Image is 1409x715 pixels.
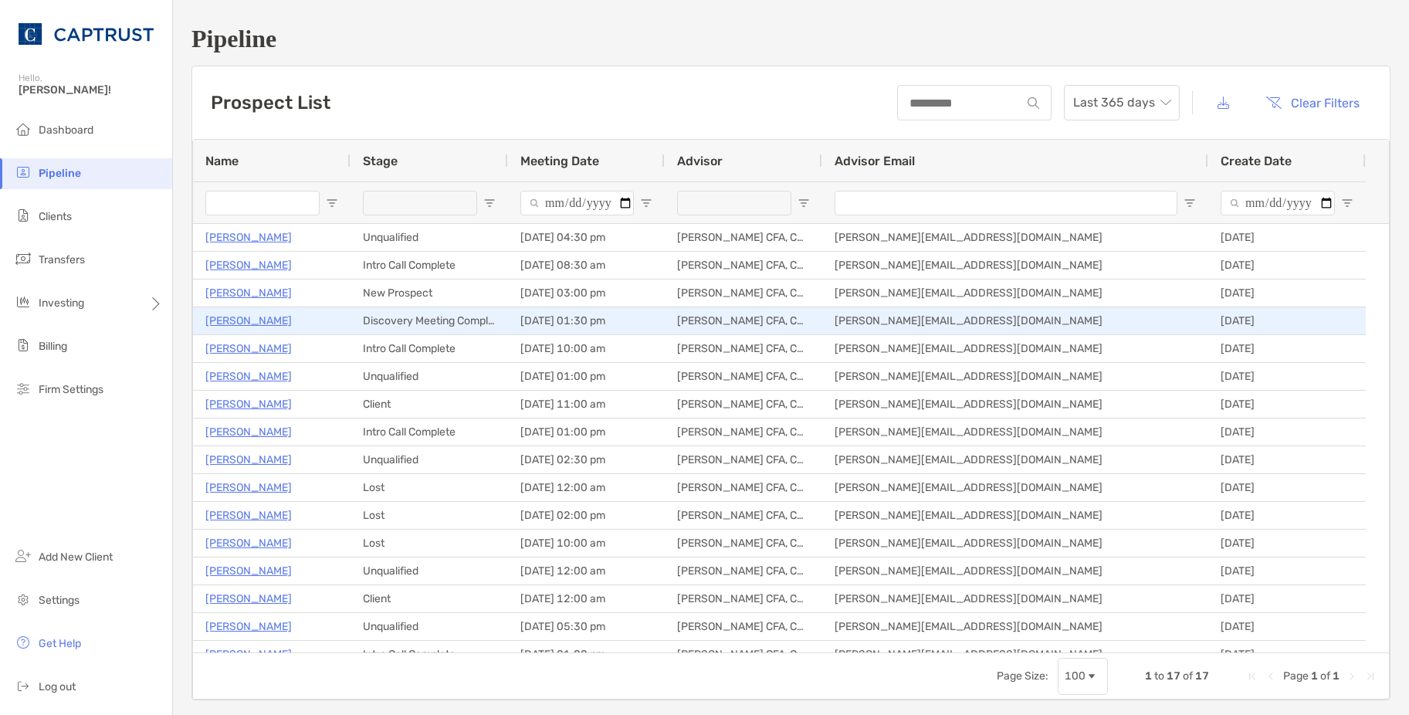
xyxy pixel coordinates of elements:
div: [DATE] [1208,307,1366,334]
img: billing icon [14,336,32,354]
div: Previous Page [1265,670,1277,683]
button: Open Filter Menu [798,197,810,209]
div: [PERSON_NAME][EMAIL_ADDRESS][DOMAIN_NAME] [822,446,1208,473]
span: Log out [39,680,76,693]
span: Add New Client [39,551,113,564]
a: [PERSON_NAME] [205,561,292,581]
div: [PERSON_NAME][EMAIL_ADDRESS][DOMAIN_NAME] [822,474,1208,501]
img: input icon [1028,97,1039,109]
span: 17 [1195,669,1209,683]
span: of [1183,669,1193,683]
div: [PERSON_NAME][EMAIL_ADDRESS][DOMAIN_NAME] [822,613,1208,640]
div: 100 [1065,669,1086,683]
img: clients icon [14,206,32,225]
a: [PERSON_NAME] [205,367,292,386]
div: [DATE] [1208,474,1366,501]
span: 1 [1311,669,1318,683]
span: Last 365 days [1073,86,1170,120]
div: Intro Call Complete [351,418,508,446]
div: [DATE] [1208,502,1366,529]
div: [PERSON_NAME][EMAIL_ADDRESS][DOMAIN_NAME] [822,585,1208,612]
img: firm-settings icon [14,379,32,398]
div: Last Page [1364,670,1377,683]
img: pipeline icon [14,163,32,181]
a: [PERSON_NAME] [205,256,292,275]
div: [DATE] 10:00 am [508,335,665,362]
p: [PERSON_NAME] [205,450,292,469]
div: [PERSON_NAME] CFA, CAIA, CFP® [665,557,822,585]
span: Dashboard [39,124,93,137]
span: Billing [39,340,67,353]
div: Intro Call Complete [351,335,508,362]
div: [PERSON_NAME] CFA, CAIA, CFP® [665,252,822,279]
div: [DATE] [1208,613,1366,640]
div: [PERSON_NAME][EMAIL_ADDRESS][DOMAIN_NAME] [822,557,1208,585]
span: of [1320,669,1330,683]
span: Investing [39,297,84,310]
img: logout icon [14,676,32,695]
div: [DATE] 03:00 pm [508,280,665,307]
a: [PERSON_NAME] [205,589,292,608]
div: [PERSON_NAME] CFA, CAIA, CFP® [665,307,822,334]
button: Open Filter Menu [1341,197,1353,209]
img: settings icon [14,590,32,608]
p: [PERSON_NAME] [205,506,292,525]
div: Unqualified [351,446,508,473]
span: Settings [39,594,80,607]
div: [PERSON_NAME] CFA, CAIA, CFP® [665,280,822,307]
div: [DATE] [1208,363,1366,390]
div: Lost [351,530,508,557]
span: 17 [1167,669,1180,683]
div: Unqualified [351,557,508,585]
button: Open Filter Menu [640,197,652,209]
button: Open Filter Menu [326,197,338,209]
div: [PERSON_NAME][EMAIL_ADDRESS][DOMAIN_NAME] [822,280,1208,307]
div: [DATE] [1208,391,1366,418]
input: Meeting Date Filter Input [520,191,634,215]
img: get-help icon [14,633,32,652]
div: [DATE] [1208,585,1366,612]
button: Open Filter Menu [1184,197,1196,209]
div: [PERSON_NAME] CFA, CAIA, CFP® [665,585,822,612]
div: [DATE] [1208,224,1366,251]
a: [PERSON_NAME] [205,311,292,330]
div: [PERSON_NAME][EMAIL_ADDRESS][DOMAIN_NAME] [822,307,1208,334]
div: Client [351,585,508,612]
div: [DATE] 01:00 pm [508,363,665,390]
span: 1 [1145,669,1152,683]
div: [DATE] 12:00 am [508,585,665,612]
div: [DATE] 08:30 am [508,252,665,279]
img: CAPTRUST Logo [19,6,154,62]
input: Name Filter Input [205,191,320,215]
img: investing icon [14,293,32,311]
span: [PERSON_NAME]! [19,83,163,97]
div: [PERSON_NAME] CFA, CAIA, CFP® [665,335,822,362]
div: [PERSON_NAME][EMAIL_ADDRESS][DOMAIN_NAME] [822,335,1208,362]
div: [DATE] [1208,641,1366,668]
div: Discovery Meeting Complete [351,307,508,334]
img: add_new_client icon [14,547,32,565]
button: Open Filter Menu [483,197,496,209]
span: Name [205,154,239,168]
button: Clear Filters [1254,86,1371,120]
div: Unqualified [351,613,508,640]
p: [PERSON_NAME] [205,534,292,553]
div: New Prospect [351,280,508,307]
a: [PERSON_NAME] [205,228,292,247]
div: [PERSON_NAME] CFA, CAIA, CFP® [665,502,822,529]
div: [PERSON_NAME][EMAIL_ADDRESS][DOMAIN_NAME] [822,502,1208,529]
div: [DATE] 01:00 pm [508,418,665,446]
div: [DATE] 11:00 am [508,391,665,418]
span: Advisor [677,154,723,168]
div: [PERSON_NAME] CFA, CAIA, CFP® [665,613,822,640]
div: [PERSON_NAME][EMAIL_ADDRESS][DOMAIN_NAME] [822,363,1208,390]
span: Clients [39,210,72,223]
div: [PERSON_NAME][EMAIL_ADDRESS][DOMAIN_NAME] [822,418,1208,446]
div: First Page [1246,670,1258,683]
span: Firm Settings [39,383,103,396]
div: Intro Call Complete [351,641,508,668]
